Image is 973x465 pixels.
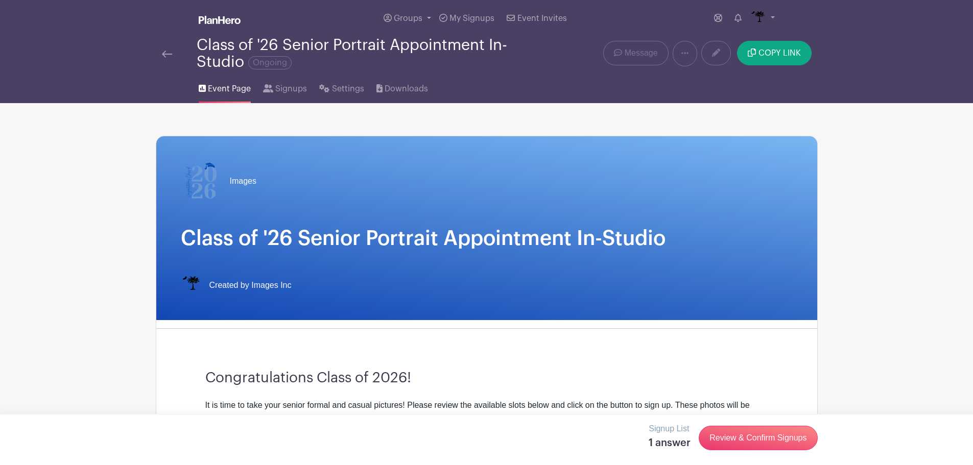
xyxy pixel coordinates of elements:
span: Settings [332,83,364,95]
span: Signups [275,83,307,95]
span: My Signups [449,14,494,22]
h5: 1 answer [649,437,691,449]
h1: Class of '26 Senior Portrait Appointment In-Studio [181,226,793,251]
img: logo_white-6c42ec7e38ccf1d336a20a19083b03d10ae64f83f12c07503d8b9e83406b4c7d.svg [199,16,241,24]
span: Event Page [208,83,251,95]
a: Message [603,41,668,65]
span: COPY LINK [758,49,801,57]
img: IMAGES%20logo%20transparenT%20PNG%20s.png [750,10,766,27]
a: Signups [263,70,307,103]
div: It is time to take your senior formal and casual pictures! Please review the available slots belo... [205,399,768,424]
img: back-arrow-29a5d9b10d5bd6ae65dc969a981735edf675c4d7a1fe02e03b50dbd4ba3cdb55.svg [162,51,172,58]
div: Class of '26 Senior Portrait Appointment In-Studio [197,37,528,70]
button: COPY LINK [737,41,811,65]
span: Event Invites [517,14,567,22]
span: Groups [394,14,422,22]
span: Message [625,47,658,59]
p: Signup List [649,423,691,435]
a: Review & Confirm Signups [699,426,817,450]
span: Ongoing [248,56,292,69]
img: 2026%20logo%20(2).png [181,161,222,202]
span: Images [230,175,256,187]
span: Downloads [385,83,428,95]
a: Downloads [376,70,428,103]
a: Settings [319,70,364,103]
a: Event Page [199,70,251,103]
h3: Congratulations Class of 2026! [205,370,768,387]
span: Created by Images Inc [209,279,292,291]
img: IMAGES%20logo%20transparenT%20PNG%20s.png [181,275,201,296]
